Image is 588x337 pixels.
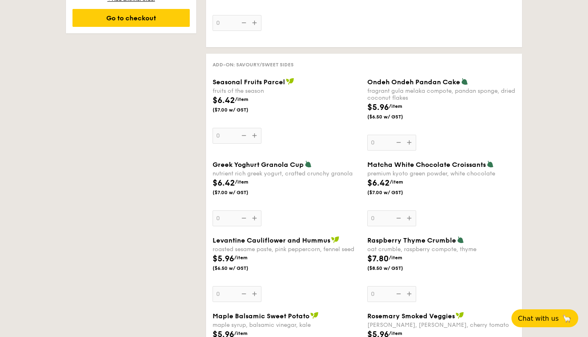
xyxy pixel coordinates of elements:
span: /item [234,255,248,260]
span: ($7.00 w/ GST) [213,107,268,113]
span: ($8.50 w/ GST) [367,265,423,271]
div: fragrant gula melaka compote, pandan sponge, dried coconut flakes [367,88,516,101]
span: ($6.50 w/ GST) [367,114,423,120]
img: icon-vegan.f8ff3823.svg [286,78,294,85]
img: icon-vegetarian.fe4039eb.svg [461,78,468,85]
img: icon-vegetarian.fe4039eb.svg [487,160,494,168]
div: roasted sesame paste, pink peppercorn, fennel seed [213,246,361,253]
span: 🦙 [562,314,572,323]
span: /item [235,179,248,185]
span: Greek Yoghurt Granola Cup [213,161,304,168]
img: icon-vegan.f8ff3823.svg [310,312,318,319]
span: /item [235,96,248,102]
span: Levantine Cauliflower and Hummus [213,236,330,244]
span: $5.96 [367,103,389,112]
span: /item [234,330,248,336]
span: /item [389,103,402,109]
span: Ondeh Ondeh Pandan Cake [367,78,460,86]
img: icon-vegetarian.fe4039eb.svg [305,160,312,168]
span: Matcha White Chocolate Croissants [367,161,486,168]
span: Maple Balsamic Sweet Potato [213,312,309,320]
img: icon-vegan.f8ff3823.svg [456,312,464,319]
span: ($6.50 w/ GST) [213,265,268,271]
button: Chat with us🦙 [511,309,578,327]
span: /item [390,179,403,185]
div: Go to checkout [72,9,190,27]
div: maple syrup, balsamic vinegar, kale [213,322,361,328]
span: $6.42 [213,178,235,188]
span: $7.80 [367,254,389,264]
div: premium kyoto green powder, white chocolate [367,170,516,177]
img: icon-vegan.f8ff3823.svg [331,236,339,243]
span: $6.42 [213,96,235,105]
span: $5.96 [213,254,234,264]
span: /item [389,255,402,260]
span: Rosemary Smoked Veggies [367,312,455,320]
div: oat crumble, raspberry compote, thyme [367,246,516,253]
span: ($7.00 w/ GST) [367,189,423,196]
span: Chat with us [518,315,559,322]
span: /item [389,330,402,336]
img: icon-vegetarian.fe4039eb.svg [457,236,464,243]
span: $6.42 [367,178,390,188]
span: Seasonal Fruits Parcel [213,78,285,86]
div: [PERSON_NAME], [PERSON_NAME], cherry tomato [367,322,516,328]
span: Raspberry Thyme Crumble [367,236,456,244]
div: fruits of the season [213,88,361,94]
span: ($7.00 w/ GST) [213,189,268,196]
div: nutrient rich greek yogurt, crafted crunchy granola [213,170,361,177]
span: Add-on: Savoury/Sweet Sides [213,62,294,68]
